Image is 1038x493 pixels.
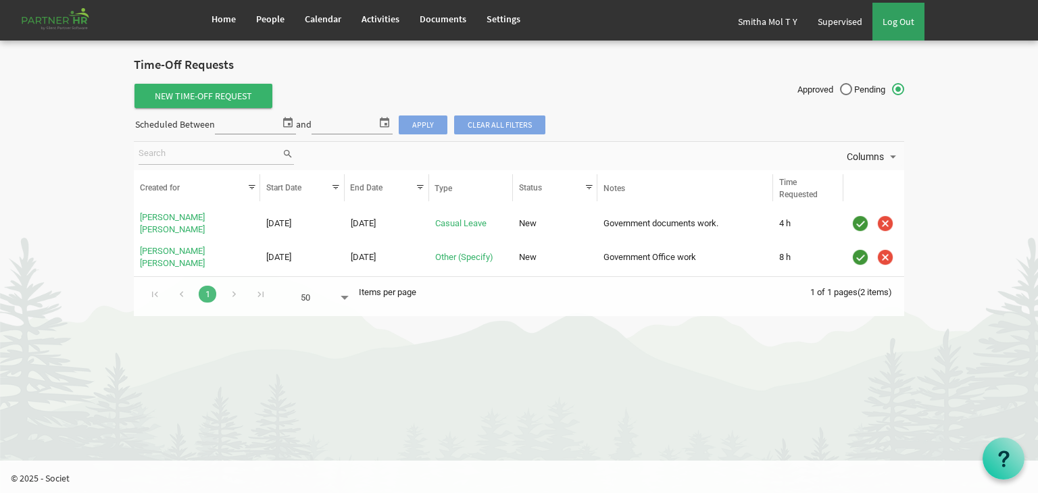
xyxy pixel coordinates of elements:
[350,183,382,192] span: End Date
[359,287,416,297] span: Items per page
[282,147,294,161] span: search
[345,209,429,239] td: 11/29/2025 column header End Date
[266,183,301,192] span: Start Date
[429,242,514,272] td: Other (Specify) is template cell column header Type
[362,13,399,25] span: Activities
[225,284,243,303] div: Go to next page
[858,287,892,297] span: (2 items)
[134,209,260,239] td: Labanya Rekha Nayak is template cell column header Created for
[810,287,858,297] span: 1 of 1 pages
[843,209,904,239] td: is template cell column header
[728,3,808,41] a: Smitha Mol T Y
[513,242,597,272] td: New column header Status
[872,3,924,41] a: Log Out
[435,184,452,193] span: Type
[854,84,904,96] span: Pending
[134,113,546,137] div: Scheduled Between and
[420,13,466,25] span: Documents
[251,284,270,303] div: Go to last page
[11,471,1038,485] p: © 2025 - Societ
[399,115,447,134] span: Apply
[134,84,272,108] span: New Time-Off Request
[376,113,393,131] span: select
[305,13,341,25] span: Calendar
[849,213,871,234] div: Approve Time-Off Request
[597,209,773,239] td: Government documents work. column header Notes
[280,113,296,131] span: select
[435,252,493,262] a: Other (Specify)
[513,209,597,239] td: New column header Status
[454,115,545,134] span: Clear all filters
[844,148,902,165] button: Columns
[256,13,285,25] span: People
[212,13,236,25] span: Home
[199,286,216,303] a: Goto Page 1
[429,209,514,239] td: Casual Leave is template cell column header Type
[519,183,542,192] span: Status
[134,242,260,272] td: Labanya Rekha Nayak is template cell column header Created for
[845,149,885,165] span: Columns
[597,242,773,272] td: Government Office work column header Notes
[172,284,191,303] div: Go to previous page
[134,58,904,72] h2: Time-Off Requests
[875,213,895,234] img: cancel.png
[140,246,205,268] a: [PERSON_NAME] [PERSON_NAME]
[850,247,870,267] img: approve.png
[850,213,870,234] img: approve.png
[808,3,872,41] a: Supervised
[810,277,904,305] div: 1 of 1 pages (2 items)
[874,213,896,234] div: Cancel Time-Off Request
[345,242,429,272] td: 11/28/2025 column header End Date
[874,246,896,268] div: Cancel Time-Off Request
[139,144,282,164] input: Search
[773,209,843,239] td: 4 h is template cell column header Time Requested
[487,13,520,25] span: Settings
[818,16,862,28] span: Supervised
[136,142,296,170] div: Search
[140,183,180,192] span: Created for
[435,218,487,228] a: Casual Leave
[843,242,904,272] td: is template cell column header
[603,184,625,193] span: Notes
[146,284,164,303] div: Go to first page
[779,178,818,199] span: Time Requested
[773,242,843,272] td: 8 h is template cell column header Time Requested
[797,84,852,96] span: Approved
[849,246,871,268] div: Approve Time-Off Request
[844,142,902,170] div: Columns
[260,242,345,272] td: 11/28/2025 column header Start Date
[140,212,205,234] a: [PERSON_NAME] [PERSON_NAME]
[260,209,345,239] td: 11/29/2025 column header Start Date
[875,247,895,267] img: cancel.png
